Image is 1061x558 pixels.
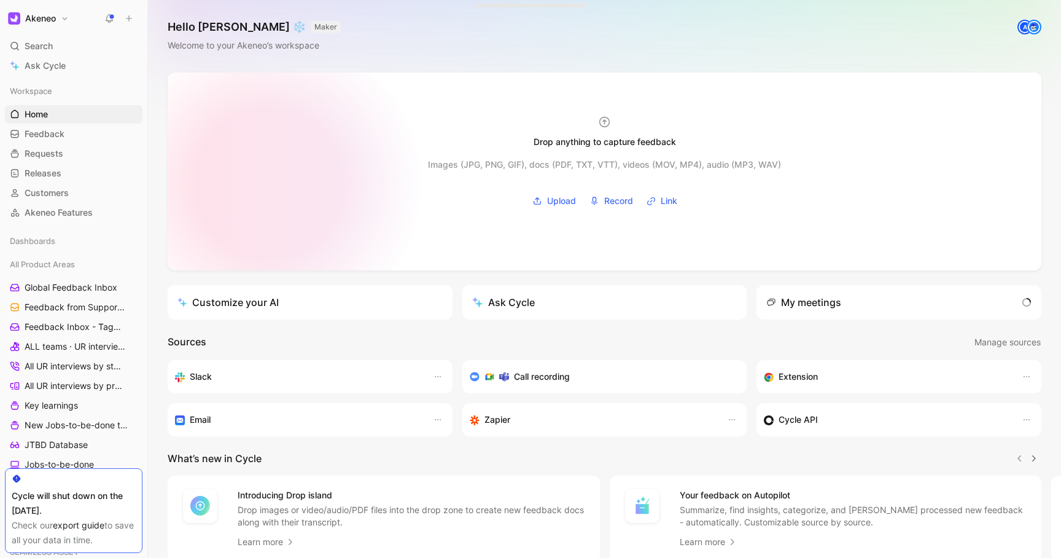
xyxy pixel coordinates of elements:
span: Customers [25,187,69,199]
h3: Call recording [514,369,570,384]
a: Requests [5,144,142,163]
a: All UR interviews by projects [5,377,142,395]
a: ALL teams · UR interviews [5,337,142,356]
span: Manage sources [974,335,1041,350]
div: Search [5,37,142,55]
a: Customers [5,184,142,202]
h1: Akeneo [25,13,56,24]
span: Global Feedback Inbox [25,281,117,294]
button: Upload [528,192,580,210]
div: Drop anything to capture feedback [534,135,676,149]
p: Drop images or video/audio/PDF files into the drop zone to create new feedback docs along with th... [238,504,585,529]
a: Jobs-to-be-done [5,455,142,474]
span: Feedback from Support Team [25,301,127,313]
a: Feedback [5,125,142,143]
a: Feedback Inbox - Tagging [5,318,142,336]
a: Home [5,105,142,124]
h1: Hello [PERSON_NAME] ❄️ [168,20,341,34]
div: Cycle will shut down on the [DATE]. [12,489,136,518]
span: Feedback Inbox - Tagging [25,321,126,333]
a: Ask Cycle [5,57,142,75]
a: Learn more [680,535,737,549]
span: Key learnings [25,399,78,412]
h4: Your feedback on Autopilot [680,488,1027,503]
h3: Slack [190,369,212,384]
span: Record [604,194,633,208]
div: All Product AreasGlobal Feedback InboxFeedback from Support TeamFeedback Inbox - TaggingALL teams... [5,255,142,533]
span: Workspace [10,85,52,97]
a: export guide [53,520,104,530]
div: Forward emails to your feedback inbox [175,412,421,427]
button: Manage sources [974,334,1041,350]
a: Akeneo Features [5,203,142,222]
span: Home [25,108,48,120]
span: Jobs-to-be-done [25,458,94,471]
div: Check our to save all your data in time. [12,518,136,548]
span: New Jobs-to-be-done to review ([PERSON_NAME]) [25,419,131,431]
span: JTBD Database [25,439,88,451]
div: Workspace [5,82,142,100]
span: Search [25,39,53,53]
a: Customize your AI [168,285,453,320]
div: Ask Cycle [472,295,535,310]
span: Releases [25,167,61,179]
div: A [1019,21,1031,33]
div: Welcome to your Akeneo’s workspace [168,38,341,53]
a: Key learnings [5,396,142,415]
span: All UR interviews by projects [25,380,126,392]
span: Link [661,194,677,208]
a: All UR interviews by status [5,357,142,375]
div: Dashboards [5,232,142,250]
a: New Jobs-to-be-done to review ([PERSON_NAME]) [5,416,142,434]
div: Capture feedback from thousands of sources with Zapier (survey results, recordings, sheets, etc). [470,412,715,427]
div: All Product Areas [5,255,142,273]
h2: Sources [168,334,206,350]
span: All Product Areas [10,258,75,270]
div: Images (JPG, PNG, GIF), docs (PDF, TXT, VTT), videos (MOV, MP4), audio (MP3, WAV) [428,157,781,172]
div: Sync your customers, send feedback and get updates in Slack [175,369,421,384]
span: Akeneo Features [25,206,93,219]
span: Ask Cycle [25,58,66,73]
p: Summarize, find insights, categorize, and [PERSON_NAME] processed new feedback - automatically. C... [680,504,1027,529]
div: Capture feedback from anywhere on the web [764,369,1009,384]
h3: Extension [779,369,818,384]
h3: Zapier [484,412,510,427]
button: AkeneoAkeneo [5,10,72,27]
button: Record [585,192,637,210]
div: Sync customers & send feedback from custom sources. Get inspired by our favorite use case [764,412,1009,427]
h3: Cycle API [779,412,818,427]
button: MAKER [311,21,341,33]
span: Upload [547,194,576,208]
div: My meetings [766,295,841,310]
span: Requests [25,147,63,160]
div: Dashboards [5,232,142,254]
div: Customize your AI [177,295,279,310]
span: All UR interviews by status [25,360,126,372]
button: Ask Cycle [462,285,747,320]
span: Feedback [25,128,64,140]
button: Link [642,192,682,210]
h3: Email [190,412,211,427]
a: Releases [5,164,142,183]
a: JTBD Database [5,436,142,454]
h2: What’s new in Cycle [168,451,262,466]
img: avatar [1028,21,1040,33]
a: Global Feedback Inbox [5,278,142,297]
h4: Introducing Drop island [238,488,585,503]
div: Record & transcribe meetings from Zoom, Meet & Teams. [470,369,730,384]
span: Dashboards [10,235,55,247]
img: Akeneo [8,12,20,25]
span: ALL teams · UR interviews [25,340,126,353]
a: Learn more [238,535,295,549]
a: Feedback from Support Team [5,298,142,316]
